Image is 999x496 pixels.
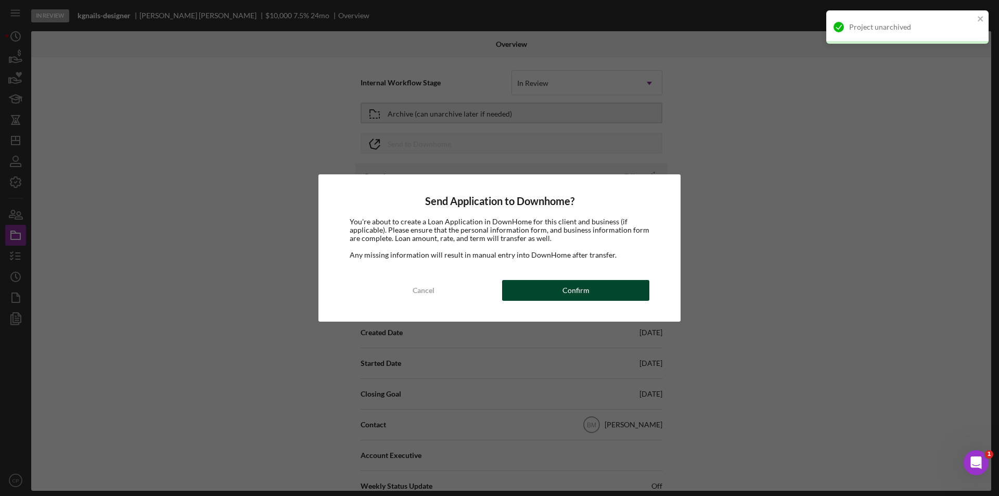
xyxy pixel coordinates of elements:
span: You're about to create a Loan Application in DownHome for this client and business (if applicable... [350,217,649,243]
button: Confirm [502,280,649,301]
h4: Send Application to Downhome? [350,195,649,207]
button: close [977,15,984,24]
span: 1 [985,450,993,459]
button: Cancel [350,280,497,301]
div: Confirm [562,280,590,301]
div: Project unarchived [849,23,974,31]
div: Cancel [413,280,434,301]
span: Any missing information will result in manual entry into DownHome after transfer. [350,250,617,259]
iframe: Intercom live chat [964,450,989,475]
